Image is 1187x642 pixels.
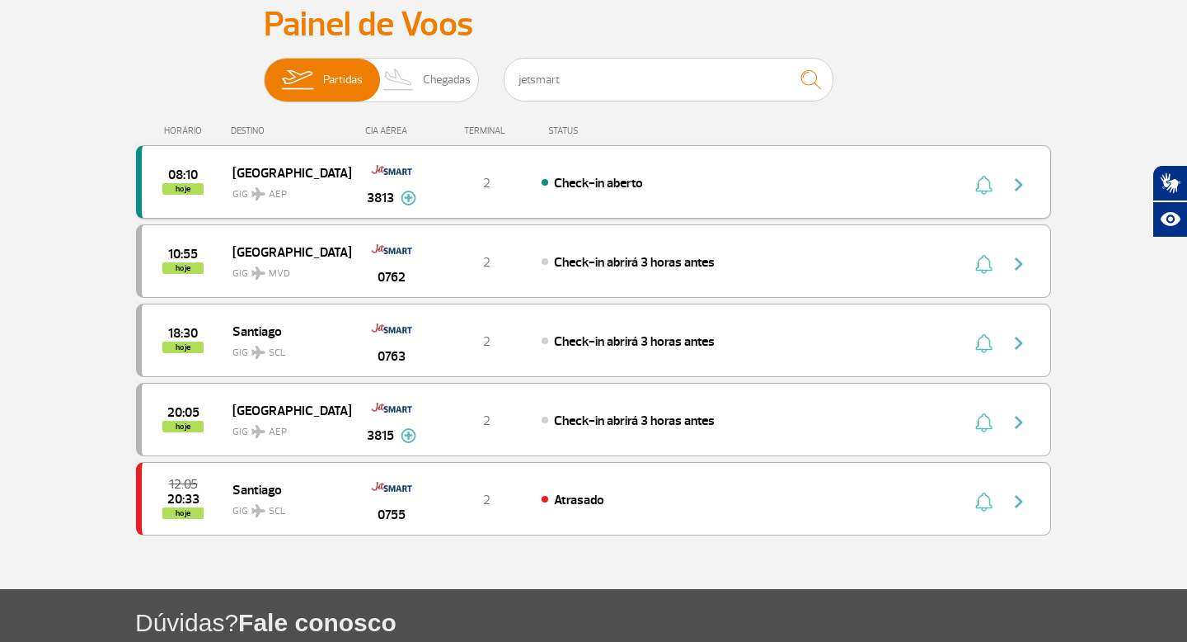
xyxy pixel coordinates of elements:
img: sino-painel-voo.svg [975,333,992,353]
input: Voo, cidade ou cia aérea [504,58,833,101]
span: [GEOGRAPHIC_DATA] [232,399,338,421]
img: destiny_airplane.svg [251,346,265,359]
h3: Painel de Voos [264,4,923,45]
span: Santiago [232,479,338,500]
span: 2025-08-27 12:05:00 [169,479,198,490]
span: Chegadas [423,59,471,101]
span: hoje [162,342,204,353]
img: seta-direita-painel-voo.svg [1009,413,1029,432]
span: 3813 [367,188,394,208]
h1: Dúvidas? [135,606,1187,640]
span: 2025-08-27 08:10:00 [168,169,198,181]
span: 2 [483,413,490,429]
div: STATUS [540,125,674,136]
span: Santiago [232,320,338,342]
img: seta-direita-painel-voo.svg [1009,333,1029,353]
span: AEP [269,425,287,440]
span: AEP [269,187,287,202]
span: GIG [232,178,338,202]
span: 3815 [367,426,394,446]
span: 2025-08-27 18:30:00 [168,328,198,339]
img: sino-painel-voo.svg [975,254,992,274]
div: Plugin de acessibilidade da Hand Talk. [1152,165,1187,238]
span: 2 [483,254,490,271]
span: GIG [232,416,338,440]
span: GIG [232,337,338,361]
span: GIG [232,257,338,281]
span: 2025-08-27 20:05:00 [167,407,199,418]
img: destiny_airplane.svg [251,425,265,438]
span: Check-in abrirá 3 horas antes [554,254,715,271]
span: SCL [269,346,285,361]
span: Fale conosco [238,609,396,636]
img: slider-desembarque [374,59,423,101]
img: sino-painel-voo.svg [975,175,992,195]
div: TERMINAL [433,125,540,136]
img: slider-embarque [271,59,323,101]
button: Abrir tradutor de língua de sinais. [1152,165,1187,201]
span: Check-in aberto [554,175,643,191]
span: 0762 [378,267,406,287]
span: 2 [483,333,490,350]
button: Abrir recursos assistivos. [1152,201,1187,238]
span: 0763 [378,347,406,366]
span: SCL [269,504,285,519]
span: 2 [483,492,490,508]
img: mais-info-painel-voo.svg [401,191,416,205]
div: HORÁRIO [141,125,231,136]
img: seta-direita-painel-voo.svg [1009,254,1029,274]
span: Partidas [323,59,363,101]
img: sino-painel-voo.svg [975,492,992,512]
span: 2025-08-27 10:55:00 [168,248,198,260]
img: destiny_airplane.svg [251,504,265,517]
span: [GEOGRAPHIC_DATA] [232,241,338,262]
span: hoje [162,507,204,519]
span: Atrasado [554,492,604,508]
span: Check-in abrirá 3 horas antes [554,333,715,350]
span: 2025-08-27 20:33:00 [167,493,199,505]
img: seta-direita-painel-voo.svg [1009,175,1029,195]
span: 2 [483,175,490,191]
img: destiny_airplane.svg [251,187,265,201]
img: sino-painel-voo.svg [975,413,992,432]
span: MVD [269,267,290,281]
span: hoje [162,262,204,274]
span: GIG [232,495,338,519]
img: destiny_airplane.svg [251,267,265,280]
img: mais-info-painel-voo.svg [401,428,416,443]
span: hoje [162,421,204,432]
div: CIA AÉREA [350,125,433,136]
span: 0755 [378,505,406,525]
span: hoje [162,183,204,195]
span: Check-in abrirá 3 horas antes [554,413,715,429]
img: seta-direita-painel-voo.svg [1009,492,1029,512]
div: DESTINO [231,125,351,136]
span: [GEOGRAPHIC_DATA] [232,162,338,183]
